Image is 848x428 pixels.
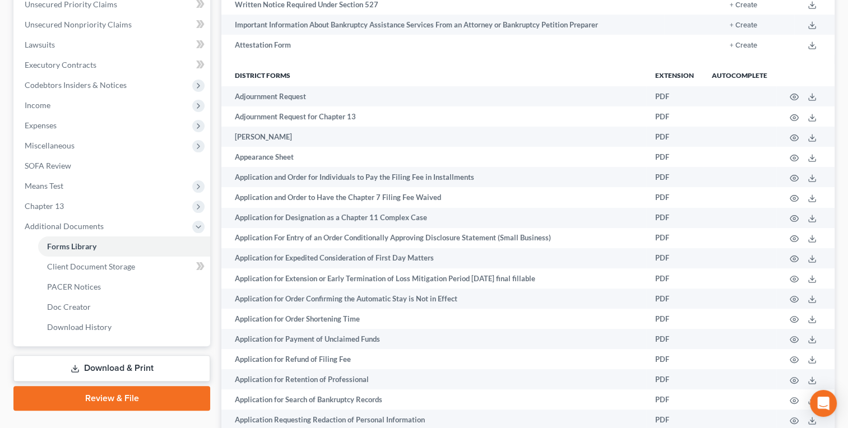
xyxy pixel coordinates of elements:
[221,167,646,187] td: Application and Order for Individuals to Pay the Filing Fee in Installments
[646,106,703,127] td: PDF
[646,167,703,187] td: PDF
[221,147,646,167] td: Appearance Sheet
[16,55,210,75] a: Executory Contracts
[221,329,646,349] td: Application for Payment of Unclaimed Funds
[646,228,703,248] td: PDF
[38,277,210,297] a: PACER Notices
[25,221,104,231] span: Additional Documents
[221,15,664,35] td: Important Information About Bankruptcy Assistance Services From an Attorney or Bankruptcy Petitio...
[13,386,210,411] a: Review & File
[221,349,646,369] td: Application for Refund of Filing Fee
[25,141,75,150] span: Miscellaneous
[16,35,210,55] a: Lawsuits
[646,389,703,410] td: PDF
[646,329,703,349] td: PDF
[47,262,135,271] span: Client Document Storage
[221,369,646,389] td: Application for Retention of Professional
[221,389,646,410] td: Application for Search of Bankruptcy Records
[25,40,55,49] span: Lawsuits
[221,86,646,106] td: Adjournment Request
[646,187,703,207] td: PDF
[646,147,703,167] td: PDF
[646,369,703,389] td: PDF
[47,282,101,291] span: PACER Notices
[221,127,646,147] td: [PERSON_NAME]
[646,86,703,106] td: PDF
[646,309,703,329] td: PDF
[221,106,646,127] td: Adjournment Request for Chapter 13
[25,181,63,190] span: Means Test
[47,302,91,311] span: Doc Creator
[25,80,127,90] span: Codebtors Insiders & Notices
[25,120,57,130] span: Expenses
[38,257,210,277] a: Client Document Storage
[646,208,703,228] td: PDF
[730,22,757,29] button: + Create
[221,228,646,248] td: Application For Entry of an Order Conditionally Approving Disclosure Statement (Small Business)
[221,309,646,329] td: Application for Order Shortening Time
[47,241,96,251] span: Forms Library
[25,161,71,170] span: SOFA Review
[646,248,703,268] td: PDF
[646,268,703,289] td: PDF
[25,20,132,29] span: Unsecured Nonpriority Claims
[25,100,50,110] span: Income
[730,2,757,9] button: + Create
[221,64,646,86] th: District forms
[646,127,703,147] td: PDF
[221,289,646,309] td: Application for Order Confirming the Automatic Stay is Not in Effect
[646,64,703,86] th: Extension
[38,236,210,257] a: Forms Library
[221,248,646,268] td: Application for Expedited Consideration of First Day Matters
[16,15,210,35] a: Unsecured Nonpriority Claims
[646,289,703,309] td: PDF
[703,64,776,86] th: Autocomplete
[810,390,837,417] div: Open Intercom Messenger
[47,322,112,332] span: Download History
[16,156,210,176] a: SOFA Review
[221,268,646,289] td: Application for Extension or Early Termination of Loss Mitigation Period [DATE] final fillable
[38,317,210,337] a: Download History
[25,60,96,69] span: Executory Contracts
[221,35,664,55] td: Attestation Form
[25,201,64,211] span: Chapter 13
[646,349,703,369] td: PDF
[221,208,646,228] td: Application for Designation as a Chapter 11 Complex Case
[730,42,757,49] button: + Create
[13,355,210,382] a: Download & Print
[221,187,646,207] td: Application and Order to Have the Chapter 7 Filing Fee Waived
[38,297,210,317] a: Doc Creator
